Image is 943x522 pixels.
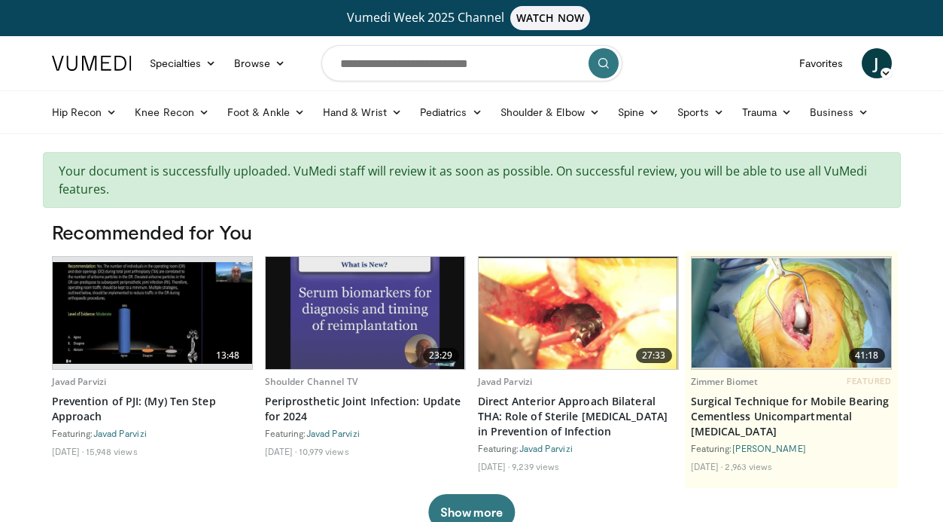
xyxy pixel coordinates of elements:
[411,97,491,127] a: Pediatrics
[52,56,132,71] img: VuMedi Logo
[43,152,901,208] div: Your document is successfully uploaded. VuMedi staff will review it as soon as possible. On succe...
[93,428,147,438] a: Javad Parvizi
[479,257,678,369] a: 27:33
[265,375,357,388] a: Shoulder Channel TV
[790,48,853,78] a: Favorites
[54,6,890,30] a: Vumedi Week 2025 ChannelWATCH NOW
[519,443,573,453] a: Javad Parvizi
[266,257,465,369] img: 0305937d-4796-49c9-8ba6-7e7cbcdfebb5.620x360_q85_upscale.jpg
[847,376,891,386] span: FEATURED
[52,445,84,457] li: [DATE]
[512,460,559,472] li: 9,239 views
[478,375,533,388] a: Javad Parvizi
[86,445,137,457] li: 15,948 views
[52,220,892,244] h3: Recommended for You
[725,460,772,472] li: 2,963 views
[265,445,297,457] li: [DATE]
[636,348,672,363] span: 27:33
[801,97,878,127] a: Business
[265,427,466,439] div: Featuring:
[862,48,892,78] a: J
[478,442,679,454] div: Featuring:
[692,257,891,369] a: 41:18
[52,394,253,424] a: Prevention of PJI: (My) Ten Step Approach
[52,375,107,388] a: Javad Parvizi
[479,257,678,369] img: 20b76134-ce20-4b38-a9d1-93da3bc1b6ca.620x360_q85_upscale.jpg
[265,394,466,424] a: Periprosthetic Joint Infection: Update for 2024
[491,97,609,127] a: Shoulder & Elbow
[691,442,892,454] div: Featuring:
[210,348,246,363] span: 13:48
[849,348,885,363] span: 41:18
[225,48,294,78] a: Browse
[692,258,891,368] img: e9ed289e-2b85-4599-8337-2e2b4fe0f32a.620x360_q85_upscale.jpg
[668,97,733,127] a: Sports
[52,427,253,439] div: Featuring:
[691,394,892,439] a: Surgical Technique for Mobile Bearing Cementless Unicompartmental [MEDICAL_DATA]
[732,443,806,453] a: [PERSON_NAME]
[510,6,590,30] span: WATCH NOW
[299,445,348,457] li: 10,979 views
[321,45,622,81] input: Search topics, interventions
[126,97,218,127] a: Knee Recon
[314,97,411,127] a: Hand & Wrist
[266,257,465,369] a: 23:29
[218,97,314,127] a: Foot & Ankle
[306,428,360,438] a: Javad Parvizi
[733,97,802,127] a: Trauma
[478,460,510,472] li: [DATE]
[609,97,668,127] a: Spine
[43,97,126,127] a: Hip Recon
[53,257,252,369] a: 13:48
[478,394,679,439] a: Direct Anterior Approach Bilateral THA: Role of Sterile [MEDICAL_DATA] in Prevention of Infection
[691,375,759,388] a: Zimmer Biomet
[691,460,723,472] li: [DATE]
[53,262,252,364] img: 300aa6cd-3a47-4862-91a3-55a981c86f57.620x360_q85_upscale.jpg
[423,348,459,363] span: 23:29
[141,48,226,78] a: Specialties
